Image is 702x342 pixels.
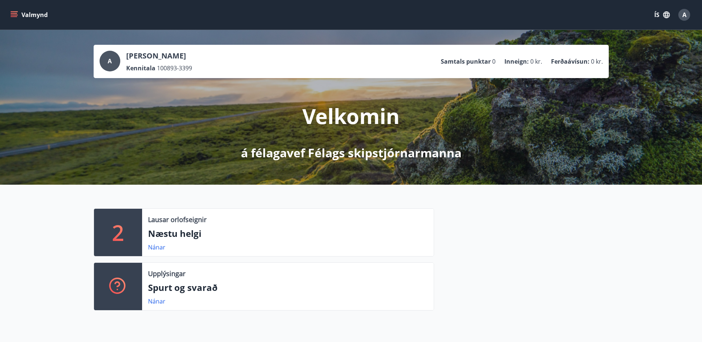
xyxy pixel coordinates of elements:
p: Inneign : [504,57,529,66]
p: Spurt og svarað [148,281,428,294]
a: Nánar [148,297,165,305]
button: menu [9,8,51,21]
p: Samtals punktar [441,57,491,66]
p: Kennitala [126,64,155,72]
button: ÍS [650,8,674,21]
p: [PERSON_NAME] [126,51,192,61]
span: 0 kr. [530,57,542,66]
p: Upplýsingar [148,269,185,278]
p: á félagavef Félags skipstjórnarmanna [241,145,461,161]
p: Ferðaávísun : [551,57,590,66]
span: A [108,57,112,65]
span: 0 kr. [591,57,603,66]
button: A [675,6,693,24]
span: 100893-3399 [157,64,192,72]
p: Velkomin [302,102,400,130]
p: Næstu helgi [148,227,428,240]
a: Nánar [148,243,165,251]
span: 0 [492,57,496,66]
p: Lausar orlofseignir [148,215,206,224]
p: 2 [112,218,124,247]
span: A [682,11,686,19]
